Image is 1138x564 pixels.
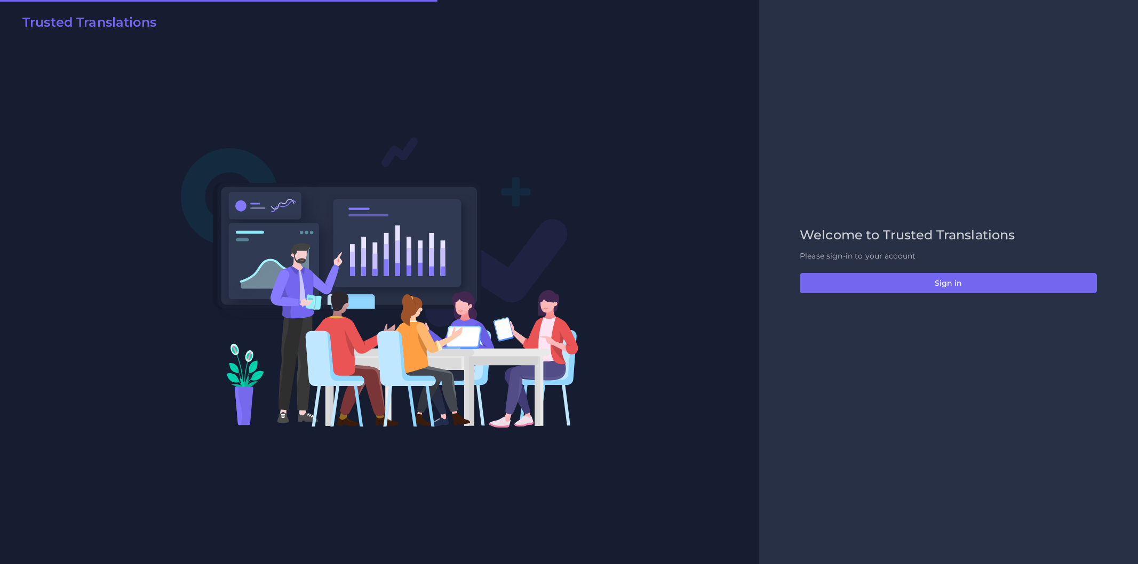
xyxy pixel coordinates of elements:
[22,15,156,30] h2: Trusted Translations
[800,251,1097,262] p: Please sign-in to your account
[800,228,1097,243] h2: Welcome to Trusted Translations
[15,15,156,34] a: Trusted Translations
[800,273,1097,293] button: Sign in
[180,136,579,428] img: Login V2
